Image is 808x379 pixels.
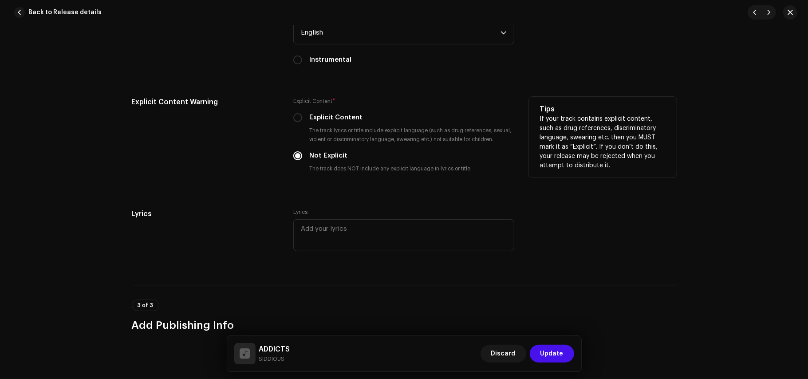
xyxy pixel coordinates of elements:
h5: Lyrics [132,209,280,219]
span: Discard [491,345,516,363]
span: Update [540,345,564,363]
label: Instrumental [309,55,351,65]
small: The track does NOT include any explicit language in lyrics or title. [307,164,473,173]
button: Update [530,345,574,363]
small: Explicit Content [293,97,332,106]
span: 3 of 3 [138,303,154,308]
div: dropdown trigger [501,22,507,44]
h5: Tips [540,104,666,114]
h3: Add Publishing Info [132,318,677,332]
small: The track lyrics or title include explicit language (such as drug references, sexual, violent or ... [307,126,514,144]
h5: Explicit Content Warning [132,97,280,107]
label: Not Explicit [309,151,347,161]
label: Lyrics [293,209,307,216]
label: Explicit Content [309,113,363,122]
h5: ADDICTS [259,344,290,355]
small: ADDICTS [259,355,290,363]
span: English [301,22,501,44]
button: Discard [481,345,526,363]
p: If your track contains explicit content, such as drug references, discriminatory language, sweari... [540,114,666,170]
